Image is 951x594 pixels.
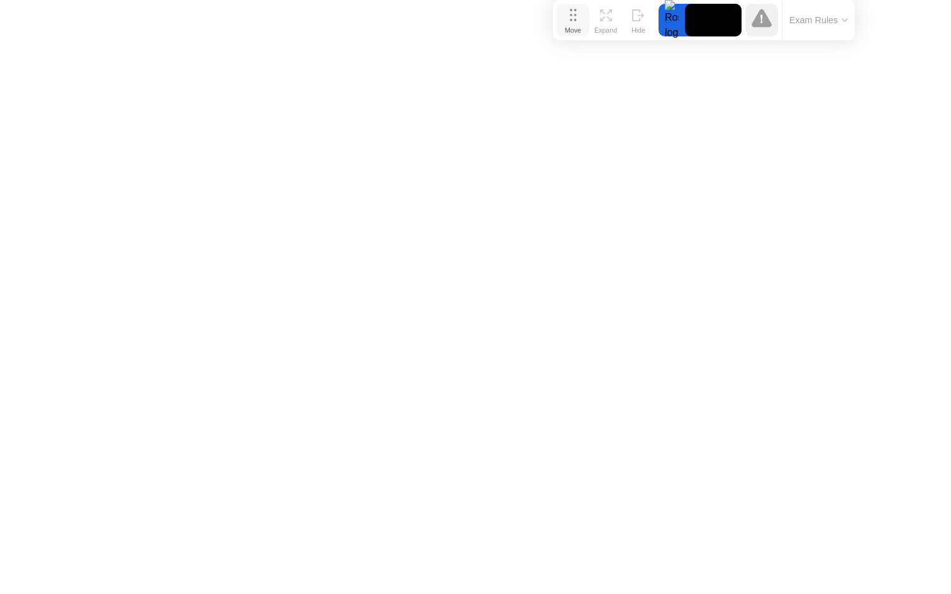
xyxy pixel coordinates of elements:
[631,26,645,34] div: Hide
[589,4,622,36] button: Expand
[622,4,655,36] button: Hide
[565,26,581,34] div: Move
[557,4,589,36] button: Move
[594,26,617,34] div: Expand
[786,14,852,26] button: Exam Rules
